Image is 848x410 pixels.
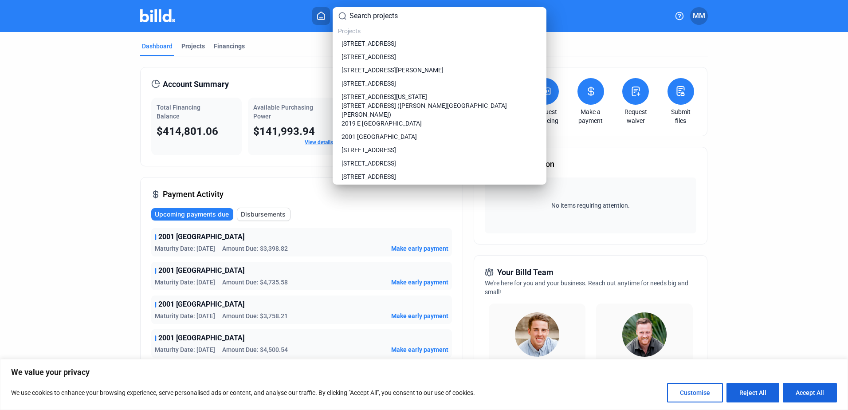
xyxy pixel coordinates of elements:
span: [STREET_ADDRESS] [342,146,396,154]
button: Accept All [783,383,837,402]
span: [STREET_ADDRESS] [342,79,396,88]
span: Projects [338,28,361,35]
span: 2001 [GEOGRAPHIC_DATA] [342,132,417,141]
p: We use cookies to enhance your browsing experience, serve personalised ads or content, and analys... [11,387,475,398]
span: [STREET_ADDRESS][US_STATE] [342,92,427,101]
input: Search projects [349,11,541,21]
span: 2019 E [GEOGRAPHIC_DATA] [342,119,422,128]
span: [STREET_ADDRESS] ([PERSON_NAME][GEOGRAPHIC_DATA][PERSON_NAME]) [342,101,538,119]
button: Customise [667,383,723,402]
p: We value your privacy [11,367,837,378]
span: [STREET_ADDRESS][PERSON_NAME] [342,66,444,75]
span: [STREET_ADDRESS] [342,172,396,181]
button: Reject All [726,383,779,402]
span: [STREET_ADDRESS] [342,39,396,48]
span: [STREET_ADDRESS] [342,159,396,168]
span: [STREET_ADDRESS] [342,52,396,61]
